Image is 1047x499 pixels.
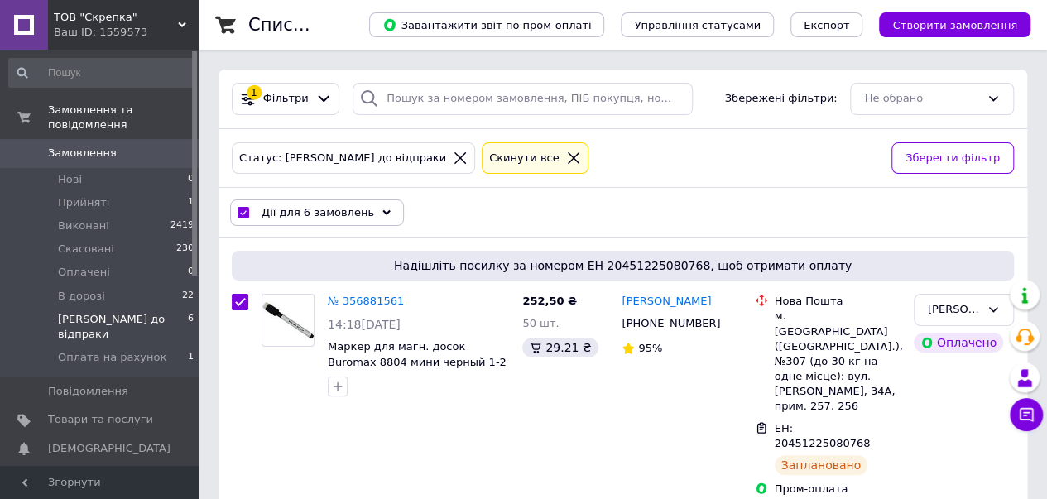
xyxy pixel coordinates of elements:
a: Створити замовлення [862,18,1030,31]
input: Пошук [8,58,195,88]
span: [DEMOGRAPHIC_DATA] [48,441,170,456]
span: Зберегти фільтр [905,150,1000,167]
div: 1 [247,85,262,100]
span: Надішліть посилку за номером ЕН 20451225080768, щоб отримати оплату [238,257,1007,274]
span: Дії для 6 замовлень [262,205,374,220]
span: 0 [188,172,194,187]
span: Оплачені [58,265,110,280]
span: Виконані [58,218,109,233]
div: Готовий до відпраки [928,301,980,319]
button: Зберегти фільтр [891,142,1014,175]
div: м. [GEOGRAPHIC_DATA] ([GEOGRAPHIC_DATA].), №307 (до 30 кг на одне місце): вул. [PERSON_NAME], 34А... [775,309,901,414]
span: 95% [638,342,662,354]
span: ЕН: 20451225080768 [775,422,871,450]
button: Завантажити звіт по пром-оплаті [369,12,604,37]
a: [PERSON_NAME] [622,294,711,309]
span: 0 [188,265,194,280]
span: Замовлення та повідомлення [48,103,199,132]
button: Створити замовлення [879,12,1030,37]
span: Створити замовлення [892,19,1017,31]
span: 230 [176,242,194,257]
a: Маркер для магн. досок Buromax 8804 мини черный 1-2 мм с магнитом и губкой [328,340,507,383]
div: Оплачено [914,333,1003,353]
span: Скасовані [58,242,114,257]
span: Оплата на рахунок [58,350,166,365]
span: Управління статусами [634,19,761,31]
a: Фото товару [262,294,315,347]
span: [PERSON_NAME] до відпраки [58,312,188,342]
div: Заплановано [775,455,868,475]
span: 50 шт. [522,317,559,329]
span: В дорозі [58,289,105,304]
div: Ваш ID: 1559573 [54,25,199,40]
div: 29.21 ₴ [522,338,598,357]
div: Cкинути все [486,150,563,167]
span: 1 [188,350,194,365]
img: Фото товару [262,302,314,339]
button: Експорт [790,12,863,37]
span: 6 [188,312,194,342]
input: Пошук за номером замовлення, ПІБ покупця, номером телефону, Email, номером накладної [353,83,693,115]
span: 2419 [170,218,194,233]
a: № 356881561 [328,295,404,307]
button: Чат з покупцем [1010,398,1043,431]
span: Прийняті [58,195,109,210]
div: Не обрано [864,90,980,108]
span: Товари та послуги [48,412,153,427]
div: [PHONE_NUMBER] [618,313,723,334]
div: Нова Пошта [775,294,901,309]
span: ТОВ "Скрепка" [54,10,178,25]
span: 14:18[DATE] [328,318,401,331]
span: Повідомлення [48,384,128,399]
span: 1 [188,195,194,210]
span: Фільтри [263,91,309,107]
div: Пром-оплата [775,482,901,497]
span: Збережені фільтри: [725,91,838,107]
div: Статус: [PERSON_NAME] до відпраки [236,150,449,167]
span: Завантажити звіт по пром-оплаті [382,17,591,32]
h1: Список замовлень [248,15,416,35]
span: Нові [58,172,82,187]
span: 22 [182,289,194,304]
button: Управління статусами [621,12,774,37]
span: Замовлення [48,146,117,161]
span: Експорт [804,19,850,31]
span: 252,50 ₴ [522,295,577,307]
